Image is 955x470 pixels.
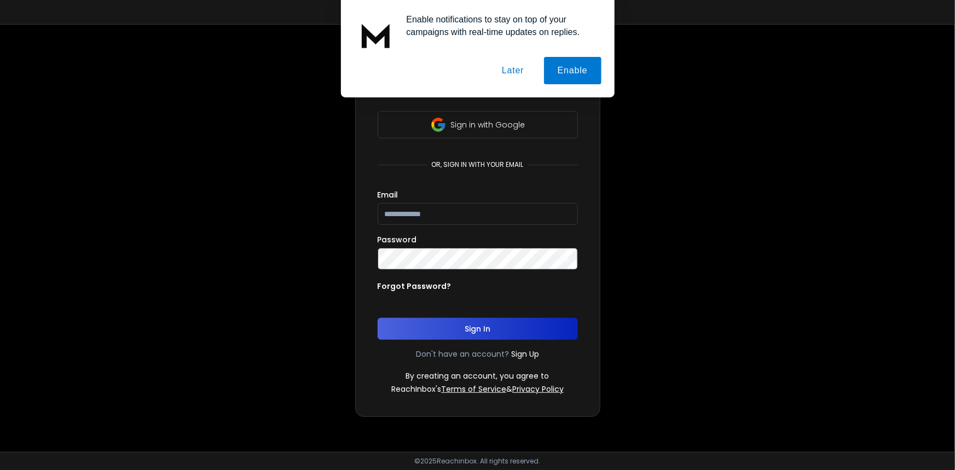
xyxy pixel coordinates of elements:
[441,384,506,394] a: Terms of Service
[511,349,539,359] a: Sign Up
[378,236,417,243] label: Password
[378,281,452,292] p: Forgot Password?
[378,191,398,199] label: Email
[391,384,564,394] p: ReachInbox's &
[544,57,601,84] button: Enable
[415,457,541,466] p: © 2025 Reachinbox. All rights reserved.
[378,111,578,138] button: Sign in with Google
[488,57,537,84] button: Later
[378,318,578,340] button: Sign In
[416,349,509,359] p: Don't have an account?
[427,160,528,169] p: or, sign in with your email
[354,13,398,57] img: notification icon
[512,384,564,394] a: Privacy Policy
[451,119,525,130] p: Sign in with Google
[406,370,549,381] p: By creating an account, you agree to
[398,13,601,38] div: Enable notifications to stay on top of your campaigns with real-time updates on replies.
